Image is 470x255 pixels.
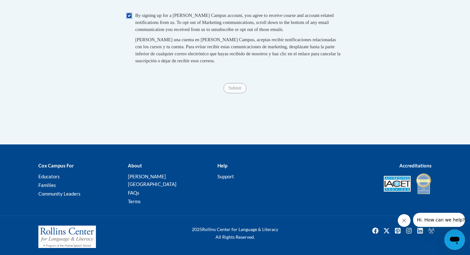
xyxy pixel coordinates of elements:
a: Support [217,174,234,179]
a: [PERSON_NAME][GEOGRAPHIC_DATA] [128,174,176,187]
div: Rollins Center for Language & Literacy All Rights Reserved. [168,226,302,241]
span: By signing up for a [PERSON_NAME] Campus account, you agree to receive course and account-related... [135,13,334,32]
b: About [128,163,142,168]
img: Twitter icon [381,226,392,236]
b: Cox Campus For [38,163,74,168]
b: Help [217,163,227,168]
a: FAQs [128,190,139,196]
a: Twitter [381,226,392,236]
img: LinkedIn icon [415,226,425,236]
iframe: Message from company [413,213,465,227]
img: IDA® Accredited [416,173,432,195]
img: Rollins Center for Language & Literacy - A Program of the Atlanta Speech School [38,226,96,248]
iframe: Button to launch messaging window [444,229,465,250]
a: Facebook [370,226,380,236]
span: [PERSON_NAME] una cuenta en [PERSON_NAME] Campus, aceptas recibir notificaciones relacionadas con... [135,37,341,63]
img: Instagram icon [404,226,414,236]
img: Accredited IACET® Provider [384,176,411,192]
a: Families [38,182,56,188]
a: Pinterest [393,226,403,236]
a: Instagram [404,226,414,236]
a: Linkedin [415,226,425,236]
iframe: Close message [398,214,411,227]
img: Pinterest icon [393,226,403,236]
img: Facebook group icon [426,226,436,236]
a: Facebook Group [426,226,436,236]
a: Terms [128,198,141,204]
a: Educators [38,174,60,179]
span: 2025 [192,227,202,232]
a: Community Leaders [38,191,81,197]
img: Facebook icon [370,226,380,236]
b: Accreditations [399,163,432,168]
